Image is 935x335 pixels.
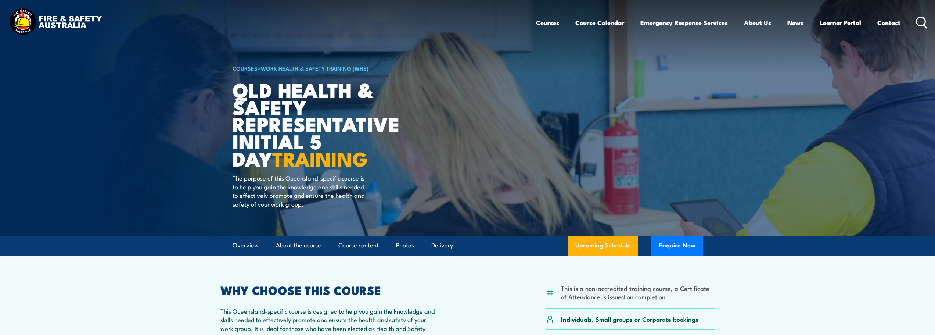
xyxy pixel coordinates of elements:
[233,64,414,72] h6: >
[651,236,703,256] button: Enquire Now
[640,13,728,32] a: Emergency Response Services
[787,13,803,32] a: News
[568,236,638,256] a: Upcoming Schedule
[536,13,559,32] a: Courses
[744,13,771,32] a: About Us
[276,236,321,255] a: About the course
[233,81,414,167] h1: QLD Health & Safety Representative Initial 5 Day
[431,236,453,255] a: Delivery
[820,13,861,32] a: Learner Portal
[272,143,368,173] strong: TRAINING
[561,315,698,323] p: Individuals, Small groups or Corporate bookings
[877,13,900,32] a: Contact
[561,284,715,301] li: This is a non-accredited training course, a Certificate of Attendance is issued on completion.
[233,174,367,208] p: The purpose of this Queensland-specific course is to help you gain the knowledge and skills neede...
[338,236,379,255] a: Course content
[233,64,258,72] a: COURSES
[575,13,624,32] a: Course Calendar
[233,236,259,255] a: Overview
[220,285,435,295] h2: WHY CHOOSE THIS COURSE
[396,236,414,255] a: Photos
[261,64,368,72] a: Work Health & Safety Training (WHS)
